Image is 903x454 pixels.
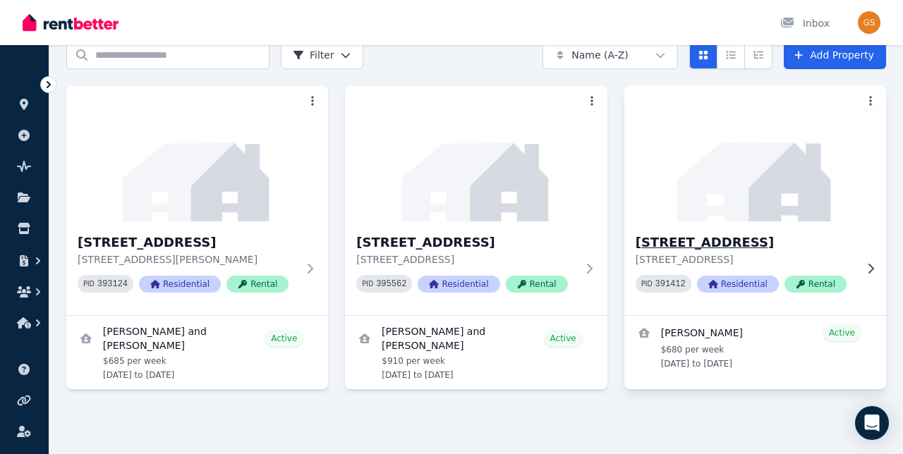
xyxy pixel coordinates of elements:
a: View details for Stephen Mangwayana and Vimbai mangwayanas [66,316,328,389]
div: View options [689,41,772,69]
button: More options [303,92,322,111]
button: Filter [281,41,363,69]
img: 10 Rimfire St, Byford [66,86,328,221]
img: RentBetter [23,12,119,33]
button: More options [582,92,602,111]
button: Card view [689,41,717,69]
a: View details for Manjinder Singh [624,316,886,378]
a: 120 Mallard Way, Cannington[STREET_ADDRESS][STREET_ADDRESS]PID 391412ResidentialRental [624,86,886,315]
span: Residential [697,276,779,293]
img: 120 Mallard Way, Cannington [617,82,892,225]
p: [STREET_ADDRESS] [356,252,576,266]
small: PID [641,280,653,288]
code: 393124 [97,279,128,289]
h3: [STREET_ADDRESS] [636,233,855,252]
a: 10 Rimfire St, Byford[STREET_ADDRESS][STREET_ADDRESS][PERSON_NAME]PID 393124ResidentialRental [66,86,328,315]
p: [STREET_ADDRESS] [636,252,855,266]
span: Residential [139,276,221,293]
span: Residential [418,276,499,293]
a: Add Property [784,41,886,69]
code: 395562 [376,279,406,289]
button: Expanded list view [744,41,772,69]
a: 13 Bridge Rd, Canning Vale[STREET_ADDRESS][STREET_ADDRESS]PID 395562ResidentialRental [345,86,607,315]
p: [STREET_ADDRESS][PERSON_NAME] [78,252,297,266]
small: PID [362,280,373,288]
span: Filter [293,48,334,62]
div: Inbox [780,16,830,30]
div: Open Intercom Messenger [855,406,889,440]
h3: [STREET_ADDRESS] [78,233,297,252]
span: Rental [784,276,847,293]
span: Rental [226,276,289,293]
code: 391412 [655,279,686,289]
button: More options [861,92,880,111]
small: PID [83,280,95,288]
a: View details for Ankit Aggarwal and Vaibhav Girdher [345,316,607,389]
button: Name (A-Z) [543,41,678,69]
span: Name (A-Z) [571,48,629,62]
img: Gurjeet Singh [858,11,880,34]
h3: [STREET_ADDRESS] [356,233,576,252]
button: Compact list view [717,41,745,69]
img: 13 Bridge Rd, Canning Vale [345,86,607,221]
span: Rental [506,276,568,293]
